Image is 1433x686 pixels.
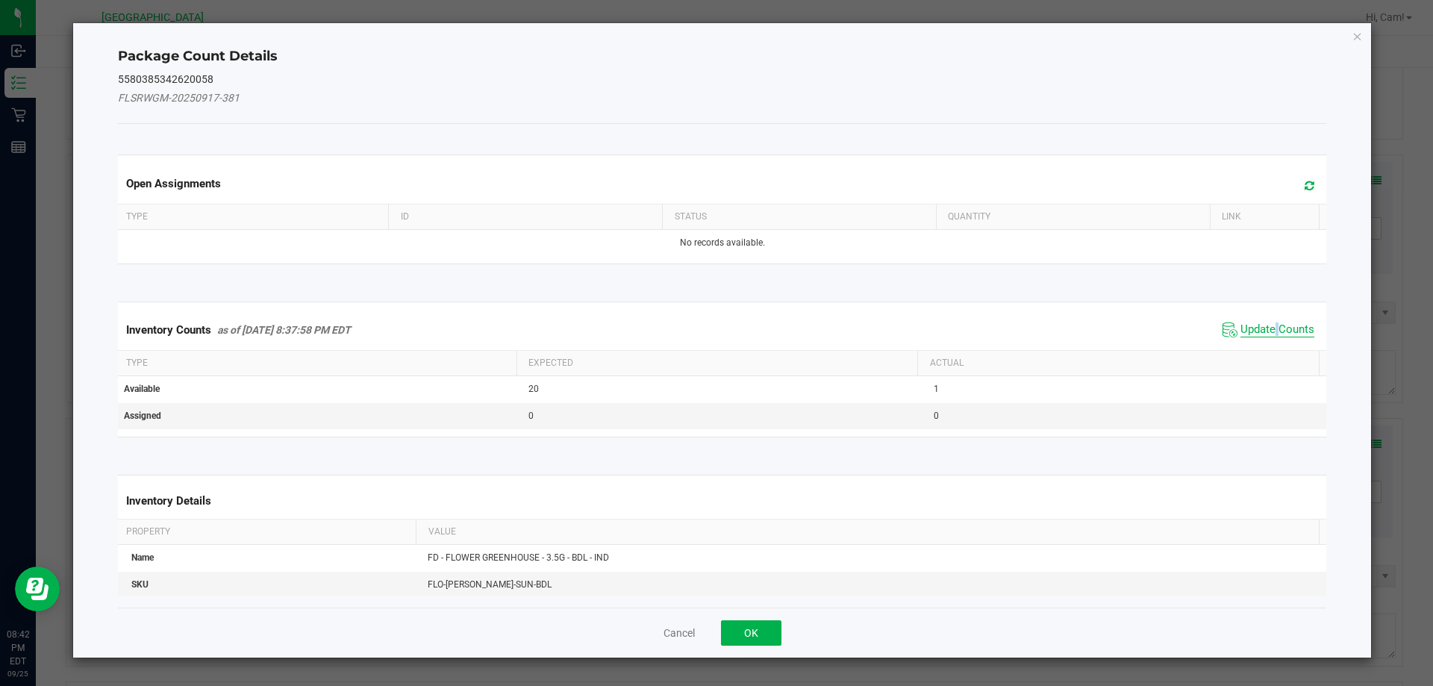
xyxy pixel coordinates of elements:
[118,74,1327,85] h5: 5580385342620058
[528,411,534,421] span: 0
[428,579,552,590] span: FLO-[PERSON_NAME]-SUN-BDL
[930,358,964,368] span: Actual
[675,211,707,222] span: Status
[428,552,609,563] span: FD - FLOWER GREENHOUSE - 3.5G - BDL - IND
[124,384,160,394] span: Available
[118,93,1327,104] h5: FLSRWGM-20250917-381
[1222,211,1241,222] span: Link
[115,230,1330,256] td: No records available.
[934,384,939,394] span: 1
[118,47,1327,66] h4: Package Count Details
[126,323,211,337] span: Inventory Counts
[131,552,154,563] span: Name
[124,411,161,421] span: Assigned
[721,620,781,646] button: OK
[401,211,409,222] span: ID
[126,358,148,368] span: Type
[126,494,211,508] span: Inventory Details
[428,526,456,537] span: Value
[948,211,990,222] span: Quantity
[126,177,221,190] span: Open Assignments
[528,358,573,368] span: Expected
[131,579,149,590] span: SKU
[217,324,351,336] span: as of [DATE] 8:37:58 PM EDT
[126,211,148,222] span: Type
[934,411,939,421] span: 0
[528,384,539,394] span: 20
[126,526,170,537] span: Property
[1352,27,1363,45] button: Close
[1240,322,1314,337] span: Update Counts
[15,567,60,611] iframe: Resource center
[664,626,695,640] button: Cancel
